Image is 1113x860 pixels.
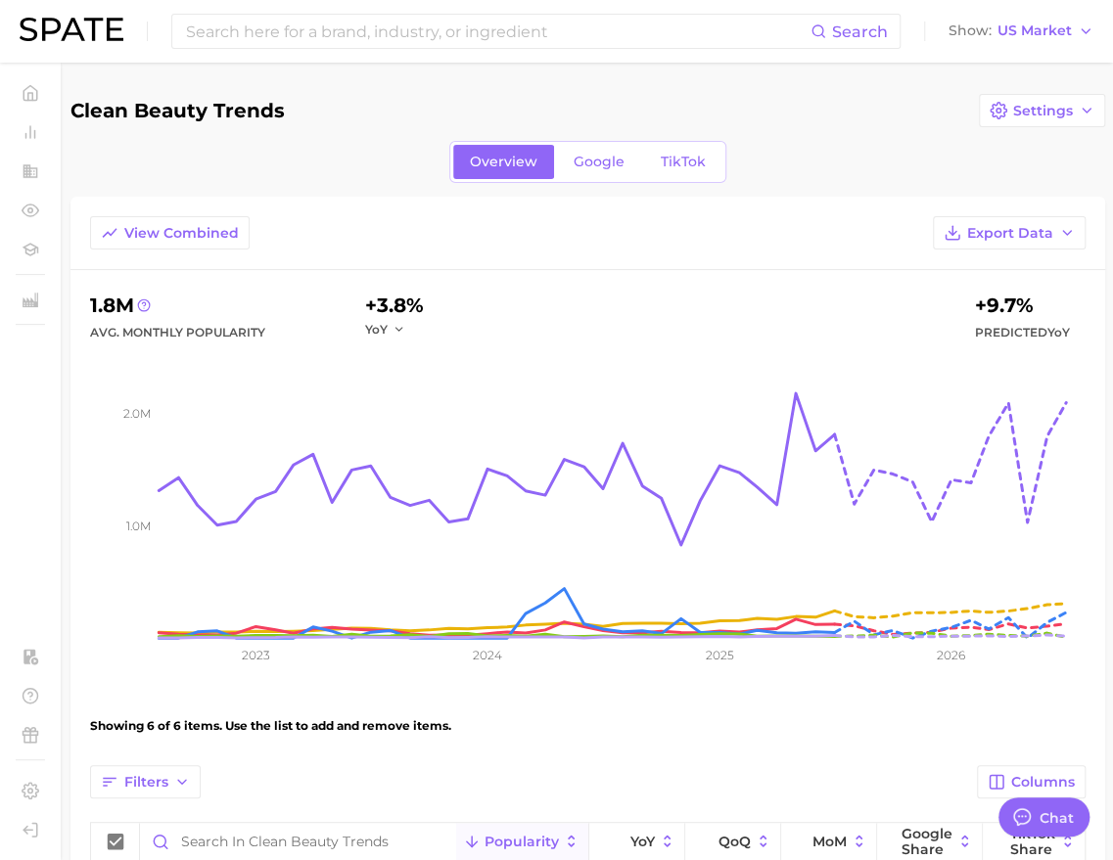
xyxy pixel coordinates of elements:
button: YoY [364,321,406,338]
tspan: 2023 [242,648,270,662]
div: +3.8% [364,290,423,321]
button: Filters [90,765,201,798]
a: Google [557,145,641,179]
span: YoY [364,321,387,338]
div: +9.7% [975,290,1070,321]
span: Popularity [485,834,559,849]
span: TikTok [661,154,706,170]
button: Export Data [933,216,1086,249]
span: Columns [1011,774,1075,791]
span: Search [832,23,888,41]
span: Google [574,154,625,170]
span: YoY [1047,325,1070,339]
a: TikTok [644,145,722,179]
div: 1.8m [90,290,265,321]
tspan: 2.0m [123,406,151,421]
span: US Market [997,25,1072,36]
span: QoQ [719,834,751,849]
tspan: 2026 [937,648,965,662]
div: Avg. Monthly Popularity [90,321,265,344]
input: Search in clean beauty trends [140,823,456,860]
span: View Combined [124,225,239,242]
button: Settings [979,94,1105,127]
div: Showing 6 of 6 items. Use the list to add and remove items. [90,699,1086,753]
input: Search here for a brand, industry, or ingredient [184,15,811,48]
tspan: 2024 [473,648,502,662]
span: Export Data [967,225,1053,242]
span: Google Share [902,826,952,857]
button: View Combined [90,216,250,249]
img: SPATE [20,18,123,41]
span: MoM [812,834,847,849]
span: Overview [470,154,537,170]
tspan: 2025 [705,648,733,662]
span: Settings [1013,103,1073,119]
span: TikTok Share [1010,826,1055,857]
button: ShowUS Market [944,19,1098,44]
span: Filters [124,774,168,791]
a: Overview [453,145,554,179]
span: YoY [630,834,655,849]
a: Log out. Currently logged in with e-mail doyeon@spate.nyc. [16,815,45,844]
span: Show [949,25,992,36]
tspan: 1.0m [126,519,151,533]
button: Columns [977,765,1086,798]
span: Predicted [975,321,1070,344]
h1: clean beauty trends [70,100,285,121]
